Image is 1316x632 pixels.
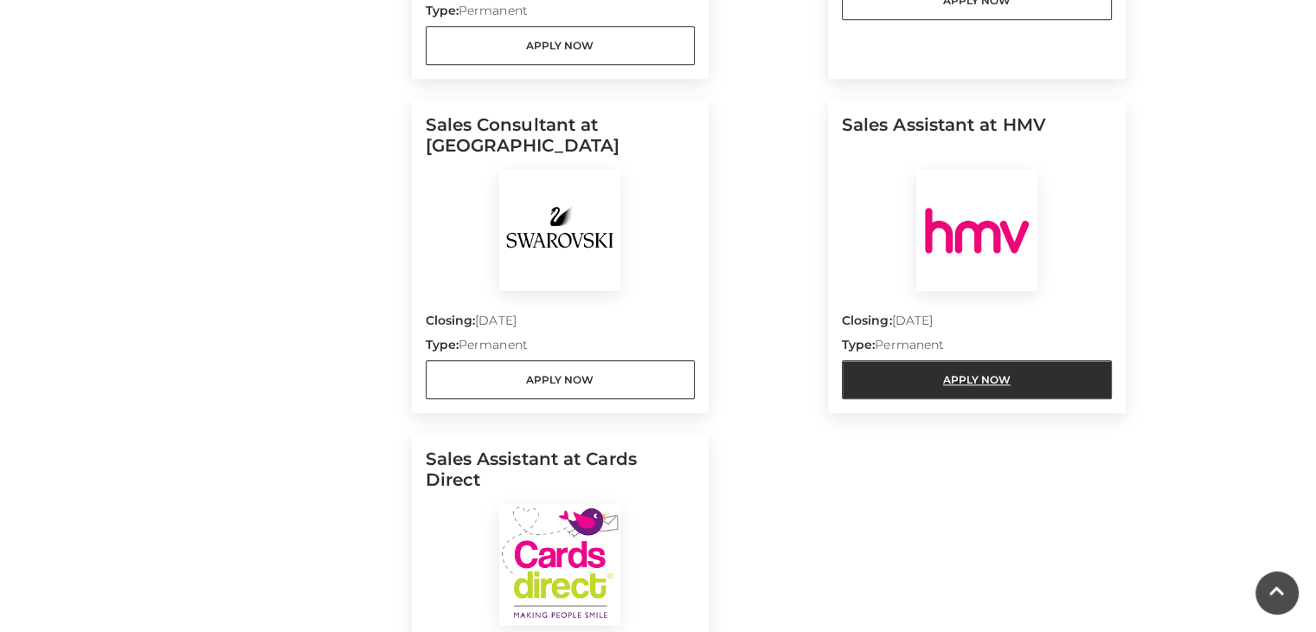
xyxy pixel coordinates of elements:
[426,3,459,18] strong: Type:
[426,2,696,26] p: Permanent
[426,336,696,360] p: Permanent
[842,336,1112,360] p: Permanent
[842,313,892,328] strong: Closing:
[499,504,620,625] img: Cards Direct
[842,114,1112,170] h5: Sales Assistant at HMV
[842,360,1112,399] a: Apply Now
[426,360,696,399] a: Apply Now
[426,114,696,170] h5: Sales Consultant at [GEOGRAPHIC_DATA]
[426,448,696,504] h5: Sales Assistant at Cards Direct
[426,313,476,328] strong: Closing:
[916,170,1037,291] img: HMV
[842,337,875,352] strong: Type:
[426,26,696,65] a: Apply Now
[426,312,696,336] p: [DATE]
[426,337,459,352] strong: Type:
[499,170,620,291] img: Swarovski
[842,312,1112,336] p: [DATE]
